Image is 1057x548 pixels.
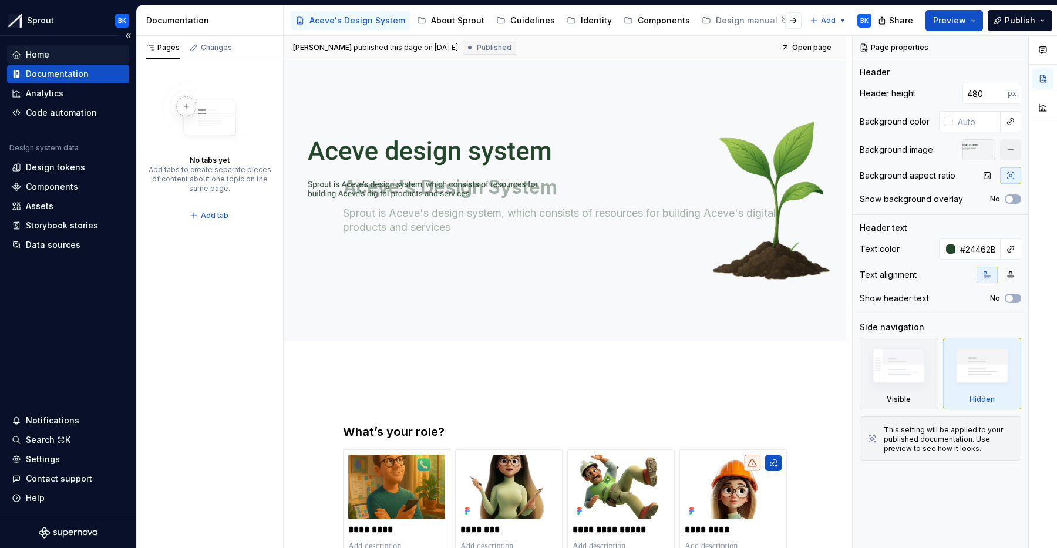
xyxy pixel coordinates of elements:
[8,14,22,28] img: b6c2a6ff-03c2-4811-897b-2ef07e5e0e51.png
[7,489,129,507] button: Help
[685,455,782,519] img: 40db5194-6162-4c60-8d0b-5d7d84f4280a.png
[943,338,1022,409] div: Hidden
[7,469,129,488] button: Contact support
[821,16,836,25] span: Add
[341,173,785,201] textarea: Aceve's Design System
[581,15,612,26] div: Identity
[492,11,560,30] a: Guidelines
[860,293,929,304] div: Show header text
[619,11,695,30] a: Components
[860,269,917,281] div: Text alignment
[460,455,557,519] img: 81c7a4b3-0a8a-4659-8b4d-ec701cd3699e.png
[26,473,92,485] div: Contact support
[7,197,129,216] a: Assets
[777,39,837,56] a: Open page
[638,15,690,26] div: Components
[26,162,85,173] div: Design tokens
[26,453,60,465] div: Settings
[477,43,511,52] span: Published
[860,338,938,409] div: Visible
[118,16,126,25] div: BK
[860,144,933,156] div: Background image
[26,68,89,80] div: Documentation
[343,423,787,440] h3: What’s your role?
[7,84,129,103] a: Analytics
[7,216,129,235] a: Storybook stories
[7,236,129,254] a: Data sources
[146,15,278,26] div: Documentation
[26,220,98,231] div: Storybook stories
[510,15,555,26] div: Guidelines
[806,12,850,29] button: Add
[573,455,669,519] img: 79800038-51a5-4d88-af54-f931685a6b53.png
[953,111,1001,132] input: Auto
[146,43,180,52] div: Pages
[860,243,900,255] div: Text color
[933,15,966,26] span: Preview
[7,431,129,449] button: Search ⌘K
[2,8,134,33] button: SproutBK
[7,45,129,64] a: Home
[860,88,915,99] div: Header height
[716,15,777,26] div: Design manual
[309,15,405,26] div: Aceve's Design System
[348,455,445,519] img: 53eb1a43-2f90-4776-aaed-b2fd30958388.png
[9,143,79,153] div: Design system data
[990,294,1000,303] label: No
[201,43,232,52] div: Changes
[562,11,617,30] a: Identity
[148,165,271,193] div: Add tabs to create separate pieces of content about one topic on the same page.
[970,395,995,404] div: Hidden
[186,207,234,224] button: Add tab
[27,15,54,26] div: Sprout
[925,10,983,31] button: Preview
[341,204,785,237] textarea: Sprout is Aceve's design system, which consists of resources for building Aceve's digital product...
[7,411,129,430] button: Notifications
[889,15,913,26] span: Share
[120,28,136,44] button: Collapse sidebar
[293,43,352,52] span: [PERSON_NAME]
[190,156,230,165] div: No tabs yet
[7,158,129,177] a: Design tokens
[201,211,228,220] span: Add tab
[412,11,489,30] a: About Sprout
[1008,89,1016,98] p: px
[955,238,1001,260] input: Auto
[291,11,410,30] a: Aceve's Design System
[7,450,129,469] a: Settings
[26,200,53,212] div: Assets
[860,321,924,333] div: Side navigation
[860,116,930,127] div: Background color
[26,181,78,193] div: Components
[860,16,869,25] div: BK
[291,9,804,32] div: Page tree
[872,10,921,31] button: Share
[860,66,890,78] div: Header
[962,83,1008,104] input: Auto
[26,434,70,446] div: Search ⌘K
[39,527,97,539] svg: Supernova Logo
[860,222,907,234] div: Header text
[26,239,80,251] div: Data sources
[887,395,911,404] div: Visible
[354,43,458,52] div: published this page on [DATE]
[26,415,79,426] div: Notifications
[1005,15,1035,26] span: Publish
[26,88,63,99] div: Analytics
[7,65,129,83] a: Documentation
[884,425,1014,453] div: This setting will be applied to your published documentation. Use preview to see how it looks.
[860,170,955,181] div: Background aspect ratio
[431,15,484,26] div: About Sprout
[26,49,49,60] div: Home
[7,177,129,196] a: Components
[697,11,795,30] a: Design manual
[792,43,832,52] span: Open page
[860,193,963,205] div: Show background overlay
[988,10,1052,31] button: Publish
[26,107,97,119] div: Code automation
[26,492,45,504] div: Help
[990,194,1000,204] label: No
[7,103,129,122] a: Code automation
